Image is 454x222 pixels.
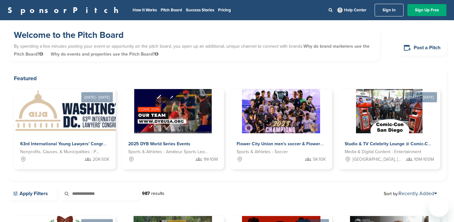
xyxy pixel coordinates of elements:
[336,6,368,14] a: Help Center
[142,191,150,196] strong: 987
[204,156,218,163] span: 1M-10M
[242,89,320,133] img: Sponsorpitch &
[8,6,123,14] a: SponsorPitch
[51,51,158,57] span: Why do events and properties use the Pitch Board?
[151,191,164,196] span: results
[237,148,288,155] span: Sports & Athletes - Soccer
[14,41,373,60] p: By spending a few minutes posting your event or opportunity on the pitch board, you open up an ad...
[230,89,332,169] a: Sponsorpitch & Flower City Union men's soccer & Flower City 1872 women's soccer Sports & Athletes...
[161,8,182,13] a: Pitch Board
[405,92,437,102] div: [DATE] - [DATE]
[399,40,446,56] a: Post a Pitch
[81,92,113,102] div: [DATE] - [DATE]
[399,190,437,197] a: Recently Added
[93,156,109,163] span: 20K-50K
[375,4,404,16] a: Sign In
[133,8,157,13] a: How It Works
[429,197,449,217] iframe: Button to launch messaging window
[128,148,208,155] span: Sports & Athletes - Amateur Sports Leagues
[345,148,421,155] span: Media & Digital Content - Entertainment
[128,141,190,147] span: 2025 DYB World Series Events
[20,148,100,155] span: Nonprofits, Causes, & Municipalities - Professional Development
[14,89,139,133] img: Sponsorpitch &
[14,29,373,41] h1: Welcome to the Pitch Board
[134,89,212,133] img: Sponsorpitch &
[14,74,440,83] h2: Featured
[186,8,214,13] a: Success Stories
[218,8,231,13] a: Pricing
[356,89,422,133] img: Sponsorpitch &
[353,156,403,163] span: [GEOGRAPHIC_DATA], [GEOGRAPHIC_DATA]
[122,89,224,169] a: Sponsorpitch & 2025 DYB World Series Events Sports & Athletes - Amateur Sports Leagues 1M-10M
[384,191,437,196] span: Sort by:
[338,79,440,169] a: [DATE] - [DATE] Sponsorpitch & Studio & TV Celebrity Lounge @ Comic-Con [GEOGRAPHIC_DATA]. Over 3...
[407,4,446,16] a: Sign Up Free
[237,141,374,147] span: Flower City Union men's soccer & Flower City 1872 women's soccer
[414,156,434,163] span: 10M-100M
[313,156,326,163] span: 5K-10K
[14,79,116,169] a: [DATE] - [DATE] Sponsorpitch & 63rd International Young Lawyers' Congress Nonprofits, Causes, & M...
[20,141,110,147] span: 63rd International Young Lawyers' Congress
[8,187,57,200] a: Apply Filters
